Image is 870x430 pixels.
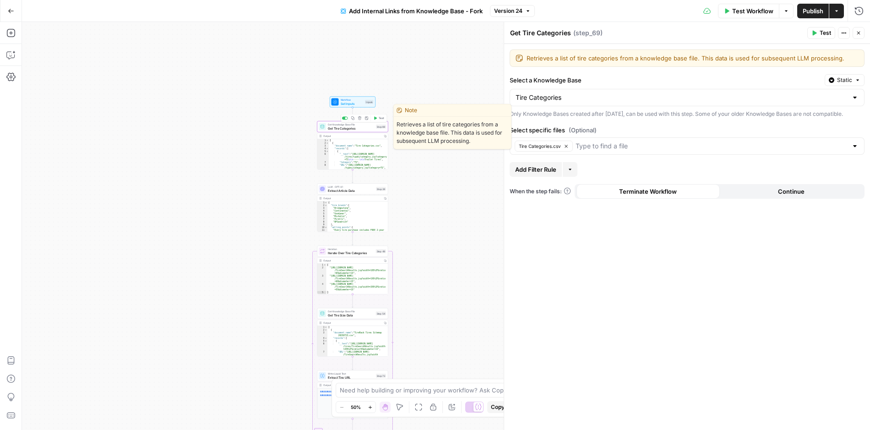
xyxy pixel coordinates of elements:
[317,142,329,145] div: 2
[323,196,381,200] div: Output
[803,6,823,16] span: Publish
[328,313,374,317] span: Get Tire Size Data
[317,215,327,218] div: 6
[510,162,562,177] button: Add Filter Rule
[325,201,327,204] span: Toggle code folding, rows 1 through 54
[323,134,381,138] div: Output
[317,147,329,150] div: 4
[317,121,388,170] div: Get Knowledge Base FileGet Tire CategoriesStep 69TestOutput[ { "document_name":"Tire Categories.c...
[326,150,329,153] span: Toggle code folding, rows 5 through 10
[317,351,327,359] div: 7
[325,204,327,207] span: Toggle code folding, rows 2 through 9
[317,329,327,332] div: 2
[325,226,327,229] span: Toggle code folding, rows 10 through 14
[317,164,329,169] div: 8
[365,100,374,104] div: Inputs
[328,185,374,189] span: LLM · GPT-4.1
[328,250,374,255] span: Iterate Over Tire Categories
[516,93,848,102] input: Tire Categories
[352,108,353,121] g: Edge from start to step_69
[326,147,329,150] span: Toggle code folding, rows 4 through 245
[807,27,835,39] button: Test
[317,184,388,232] div: LLM · GPT-4.1Extract Article DataStep 39Output{ "tire_brands":[ "Bridgestone", "Continental", "Go...
[376,311,386,316] div: Step 54
[328,310,374,313] span: Get Knowledge Base File
[352,232,353,245] g: Edge from step_39 to step_49
[352,170,353,183] g: Edge from step_69 to step_39
[341,98,364,102] span: Workflow
[328,188,374,193] span: Extract Article Data
[376,125,386,129] div: Step 69
[317,343,327,351] div: 6
[323,321,381,325] div: Output
[569,125,597,135] span: (Optional)
[352,294,353,308] g: Edge from step_49 to step_54
[825,74,865,86] button: Static
[326,142,329,145] span: Toggle code folding, rows 2 through 246
[317,150,329,153] div: 5
[619,187,677,196] span: Terminate Workflow
[317,212,327,215] div: 5
[325,329,327,332] span: Toggle code folding, rows 2 through 10
[317,226,327,229] div: 10
[317,337,327,340] div: 4
[494,7,522,15] span: Version 24
[778,187,805,196] span: Continue
[325,340,327,343] span: Toggle code folding, rows 5 through 8
[328,375,374,380] span: Extract Tire URL
[379,116,384,120] span: Test
[317,308,388,357] div: Get Knowledge Base FileGet Tire Size DataStep 54Output[ { "document_name":"TireRack Tires Sitemap...
[510,187,571,196] a: When the step fails:
[718,4,779,18] button: Test Workflow
[515,165,556,174] span: Add Filter Rule
[394,117,511,149] span: Retrieves a list of tire categories from a knowledge base file. This data is used for subsequent ...
[317,210,327,212] div: 4
[317,326,327,329] div: 1
[317,223,327,226] div: 9
[515,141,573,152] button: Tire Categories.csv
[317,97,388,108] div: WorkflowSet InputsInputs
[820,29,831,37] span: Test
[317,169,329,172] div: 9
[349,6,483,16] span: Add Internal Links from Knowledge Base - Fork
[394,104,511,117] div: Note
[317,267,326,275] div: 2
[490,5,535,17] button: Version 24
[510,110,865,118] div: Only Knowledge Bases created after [DATE], can be used with this step. Some of your older Knowled...
[720,184,863,199] button: Continue
[325,337,327,340] span: Toggle code folding, rows 4 through 9
[732,6,773,16] span: Test Workflow
[837,76,852,84] span: Static
[527,54,859,63] textarea: Retrieves a list of tire categories from a knowledge base file. This data is used for subsequent ...
[487,401,508,413] button: Copy
[317,139,329,142] div: 1
[372,115,386,121] button: Test
[510,76,821,85] label: Select a Knowledge Base
[317,145,329,147] div: 3
[317,283,326,291] div: 4
[317,264,326,267] div: 1
[317,291,326,294] div: 5
[317,218,327,221] div: 7
[317,161,329,164] div: 7
[317,221,327,223] div: 8
[317,201,327,204] div: 1
[573,28,603,38] span: ( step_69 )
[328,372,374,376] span: Write Liquid Text
[335,4,488,18] button: Add Internal Links from Knowledge Base - Fork
[317,207,327,210] div: 3
[325,326,327,329] span: Toggle code folding, rows 1 through 11
[328,123,374,126] span: Get Knowledge Base File
[351,403,361,411] span: 50%
[323,383,381,387] div: Output
[376,374,386,378] div: Step 73
[317,153,329,161] div: 6
[323,259,381,262] div: Output
[317,246,388,294] div: LoopIterationIterate Over Tire CategoriesStep 49Output[ "[URL][DOMAIN_NAME] /TireSearchResults.js...
[317,332,327,337] div: 3
[376,187,386,191] div: Step 39
[328,126,374,131] span: Get Tire Categories
[519,142,561,150] span: Tire Categories.csv
[352,357,353,370] g: Edge from step_54 to step_73
[324,264,326,267] span: Toggle code folding, rows 1 through 5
